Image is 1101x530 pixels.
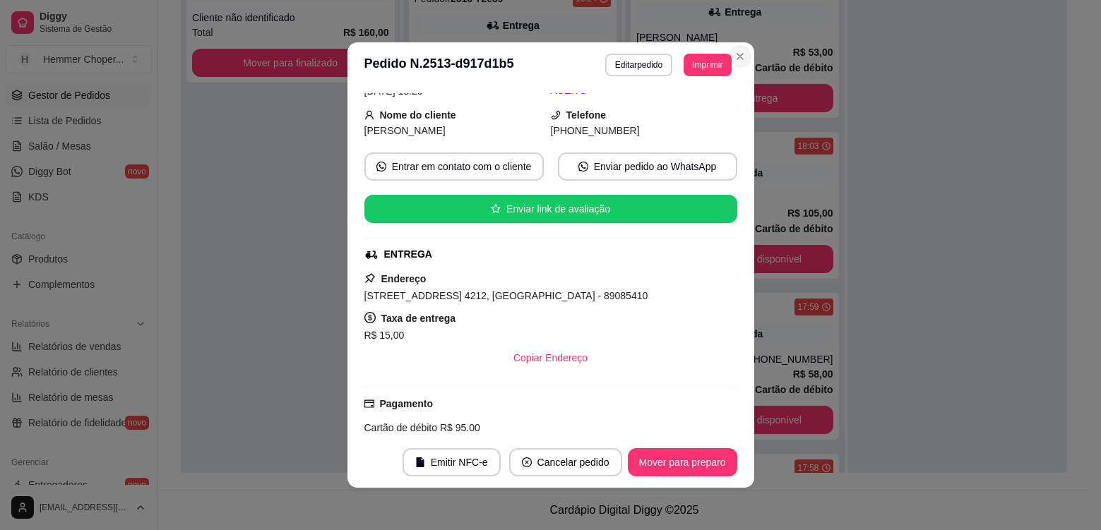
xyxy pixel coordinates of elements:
[364,125,446,136] span: [PERSON_NAME]
[551,125,640,136] span: [PHONE_NUMBER]
[502,344,599,372] button: Copiar Endereço
[364,290,648,301] span: [STREET_ADDRESS] 4212, [GEOGRAPHIC_DATA] - 89085410
[364,152,544,181] button: whats-appEntrar em contato com o cliente
[364,54,514,76] h3: Pedido N. 2513-d917d1b5
[628,448,737,476] button: Mover para preparo
[364,422,438,433] span: Cartão de débito
[364,399,374,409] span: credit-card
[364,330,405,341] span: R$ 15,00
[551,110,561,120] span: phone
[364,195,737,223] button: starEnviar link de avaliação
[364,312,376,323] span: dollar
[566,109,607,121] strong: Telefone
[491,204,501,214] span: star
[684,54,731,76] button: Imprimir
[381,313,456,324] strong: Taxa de entrega
[415,457,425,467] span: file
[578,162,588,171] span: whats-app
[729,45,751,68] button: Close
[384,247,432,262] div: ENTREGA
[558,152,737,181] button: whats-appEnviar pedido ao WhatsApp
[376,162,386,171] span: whats-app
[364,110,374,120] span: user
[380,398,433,409] strong: Pagamento
[364,272,376,284] span: pushpin
[509,448,622,476] button: close-circleCancelar pedido
[380,109,456,121] strong: Nome do cliente
[403,448,501,476] button: fileEmitir NFC-e
[381,273,427,284] strong: Endereço
[605,54,672,76] button: Editarpedido
[522,457,532,467] span: close-circle
[437,422,480,433] span: R$ 95,00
